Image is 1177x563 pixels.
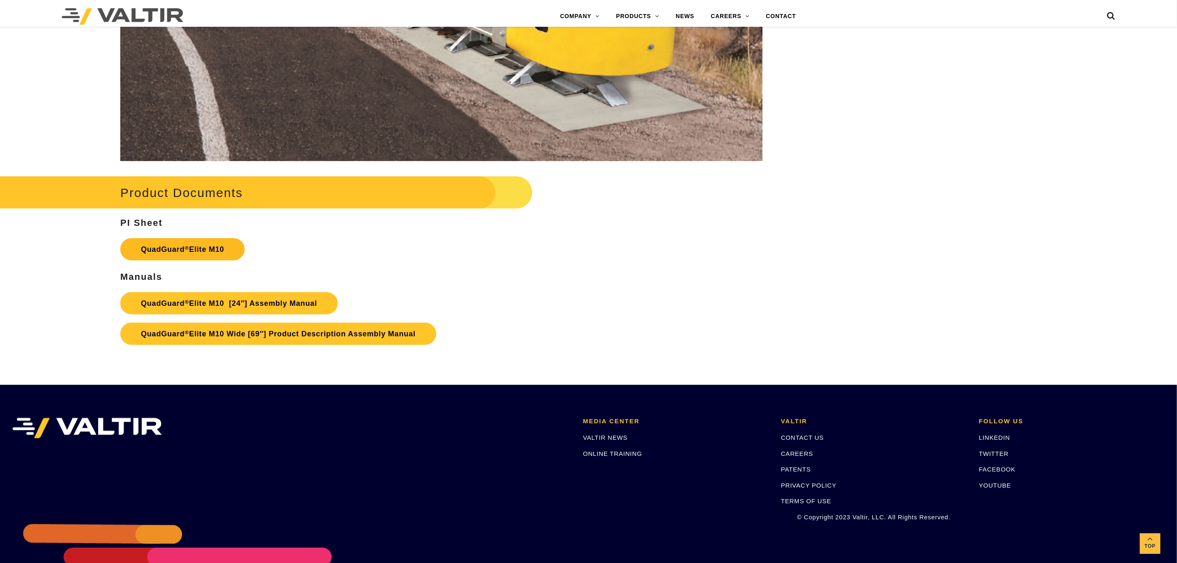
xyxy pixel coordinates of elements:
[185,329,189,335] sup: ®
[979,434,1010,441] a: LINKEDIN
[781,497,831,504] a: TERMS OF USE
[667,8,702,25] a: NEWS
[120,323,436,345] a: QuadGuard®Elite M10 Wide [69″] Product Description Assembly Manual
[979,418,1165,425] h2: FOLLOW US
[120,238,245,260] a: QuadGuard®Elite M10
[781,482,837,489] a: PRIVACY POLICY
[781,512,967,522] p: © Copyright 2023 Valtir, LLC. All Rights Reserved.
[703,8,758,25] a: CAREERS
[583,450,642,457] a: ONLINE TRAINING
[552,8,608,25] a: COMPANY
[120,292,338,314] a: QuadGuard®Elite M10 [24″] Assembly Manual
[979,482,1011,489] a: YOUTUBE
[781,450,813,457] a: CAREERS
[185,245,189,251] sup: ®
[62,8,183,25] img: Valtir
[979,450,1009,457] a: TWITTER
[781,466,811,473] a: PATENTS
[185,299,189,305] sup: ®
[1140,542,1161,551] span: Top
[781,418,967,425] h2: VALTIR
[758,8,804,25] a: CONTACT
[120,272,162,282] strong: Manuals
[583,434,627,441] a: VALTIR NEWS
[120,218,163,228] strong: PI Sheet
[583,418,769,425] h2: MEDIA CENTER
[781,434,824,441] a: CONTACT US
[1140,533,1161,554] a: Top
[608,8,668,25] a: PRODUCTS
[12,418,162,439] img: VALTIR
[979,466,1016,473] a: FACEBOOK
